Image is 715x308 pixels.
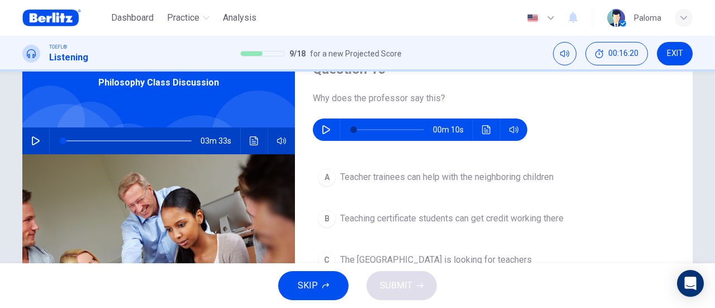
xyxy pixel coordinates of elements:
[218,8,261,28] button: Analysis
[98,76,219,89] span: Philosophy Class Discussion
[585,42,648,65] div: Hide
[677,270,704,297] div: Open Intercom Messenger
[340,170,554,184] span: Teacher trainees can help with the neighboring children
[313,163,675,191] button: ATeacher trainees can help with the neighboring children
[340,253,532,267] span: The [GEOGRAPHIC_DATA] is looking for teachers
[310,47,402,60] span: for a new Projected Score
[433,119,473,141] span: 00m 10s
[278,271,349,300] button: SKIP
[667,49,683,58] span: EXIT
[22,7,107,29] a: Berlitz Brasil logo
[634,11,661,25] div: Paloma
[318,251,336,269] div: C
[111,11,154,25] span: Dashboard
[608,49,638,58] span: 00:16:20
[49,51,88,64] h1: Listening
[245,127,263,154] button: Click to see the audio transcription
[607,9,625,27] img: Profile picture
[289,47,306,60] span: 9 / 18
[318,168,336,186] div: A
[318,210,336,228] div: B
[526,14,540,22] img: en
[107,8,158,28] button: Dashboard
[585,42,648,65] button: 00:16:20
[313,92,675,105] span: Why does the professor say this?
[22,7,81,29] img: Berlitz Brasil logo
[340,212,564,225] span: Teaching certificate students can get credit working there
[478,119,495,141] button: Click to see the audio transcription
[298,278,318,293] span: SKIP
[201,127,240,154] span: 03m 33s
[223,11,256,25] span: Analysis
[657,42,693,65] button: EXIT
[313,246,675,274] button: CThe [GEOGRAPHIC_DATA] is looking for teachers
[553,42,576,65] div: Mute
[163,8,214,28] button: Practice
[167,11,199,25] span: Practice
[49,43,67,51] span: TOEFL®
[313,205,675,233] button: BTeaching certificate students can get credit working there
